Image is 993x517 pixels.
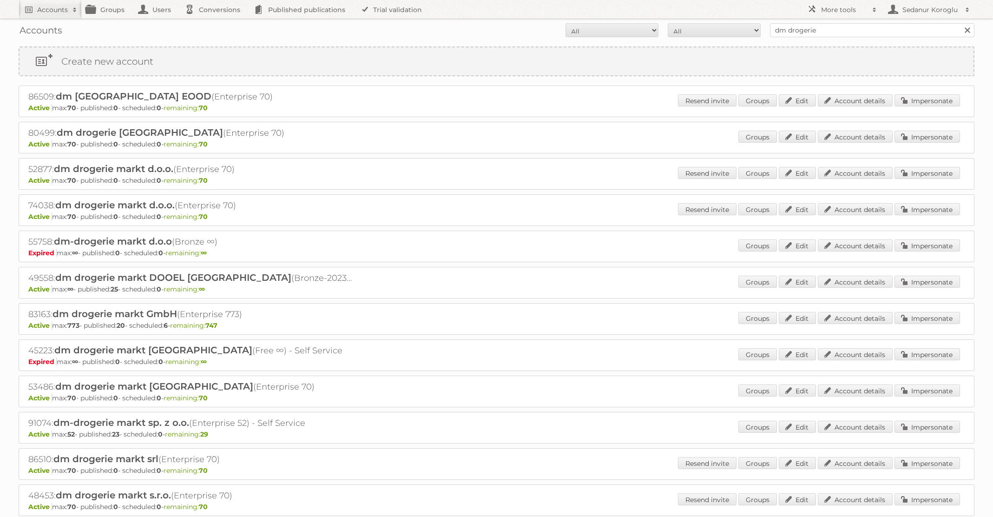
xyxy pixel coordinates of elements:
[779,239,816,252] a: Edit
[779,348,816,360] a: Edit
[818,203,893,215] a: Account details
[28,104,52,112] span: Active
[115,358,120,366] strong: 0
[164,104,208,112] span: remaining:
[678,203,737,215] a: Resend invite
[37,5,68,14] h2: Accounts
[28,140,965,148] p: max: - published: - scheduled: -
[158,430,163,438] strong: 0
[894,203,960,215] a: Impersonate
[900,5,960,14] h2: Sedanur Koroglu
[157,503,161,511] strong: 0
[818,239,893,252] a: Account details
[67,503,76,511] strong: 70
[894,276,960,288] a: Impersonate
[779,167,816,179] a: Edit
[67,212,76,221] strong: 70
[54,345,252,356] span: dm drogerie markt [GEOGRAPHIC_DATA]
[53,417,189,428] span: dm-drogerie markt sp. z o.o.
[28,358,965,366] p: max: - published: - scheduled: -
[779,312,816,324] a: Edit
[818,94,893,106] a: Account details
[199,394,208,402] strong: 70
[199,285,205,293] strong: ∞
[779,94,816,106] a: Edit
[200,430,208,438] strong: 29
[113,212,118,221] strong: 0
[28,249,57,257] span: Expired
[678,167,737,179] a: Resend invite
[28,212,965,221] p: max: - published: - scheduled: -
[28,345,354,357] h2: 45223: (Free ∞) - Self Service
[28,140,52,148] span: Active
[818,276,893,288] a: Account details
[53,308,177,319] span: dm drogerie markt GmbH
[199,466,208,475] strong: 70
[28,394,52,402] span: Active
[738,348,777,360] a: Groups
[894,421,960,433] a: Impersonate
[28,285,965,293] p: max: - published: - scheduled: -
[199,176,208,185] strong: 70
[894,348,960,360] a: Impersonate
[115,249,120,257] strong: 0
[779,384,816,397] a: Edit
[199,503,208,511] strong: 70
[157,394,161,402] strong: 0
[894,239,960,252] a: Impersonate
[28,503,52,511] span: Active
[779,276,816,288] a: Edit
[28,466,965,475] p: max: - published: - scheduled: -
[894,493,960,505] a: Impersonate
[738,167,777,179] a: Groups
[28,104,965,112] p: max: - published: - scheduled: -
[678,457,737,469] a: Resend invite
[818,421,893,433] a: Account details
[818,348,893,360] a: Account details
[28,176,965,185] p: max: - published: - scheduled: -
[72,358,78,366] strong: ∞
[738,493,777,505] a: Groups
[164,466,208,475] span: remaining:
[158,358,163,366] strong: 0
[164,212,208,221] span: remaining:
[158,249,163,257] strong: 0
[28,249,965,257] p: max: - published: - scheduled: -
[55,199,175,211] span: dm drogerie markt d.o.o.
[113,140,118,148] strong: 0
[818,493,893,505] a: Account details
[738,94,777,106] a: Groups
[164,503,208,511] span: remaining:
[165,249,207,257] span: remaining:
[164,394,208,402] span: remaining:
[157,212,161,221] strong: 0
[157,466,161,475] strong: 0
[170,321,217,330] span: remaining:
[779,131,816,143] a: Edit
[738,457,777,469] a: Groups
[738,384,777,397] a: Groups
[28,430,52,438] span: Active
[28,91,354,103] h2: 86509: (Enterprise 70)
[28,127,354,139] h2: 80499: (Enterprise 70)
[818,384,893,397] a: Account details
[113,176,118,185] strong: 0
[55,272,291,283] span: dm drogerie markt DOOEL [GEOGRAPHIC_DATA]
[157,285,161,293] strong: 0
[894,131,960,143] a: Impersonate
[67,104,76,112] strong: 70
[113,104,118,112] strong: 0
[157,104,161,112] strong: 0
[67,285,73,293] strong: ∞
[779,457,816,469] a: Edit
[821,5,868,14] h2: More tools
[28,163,354,175] h2: 52877: (Enterprise 70)
[818,167,893,179] a: Account details
[738,276,777,288] a: Groups
[67,466,76,475] strong: 70
[28,381,354,393] h2: 53486: (Enterprise 70)
[157,176,161,185] strong: 0
[28,430,965,438] p: max: - published: - scheduled: -
[818,131,893,143] a: Account details
[738,312,777,324] a: Groups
